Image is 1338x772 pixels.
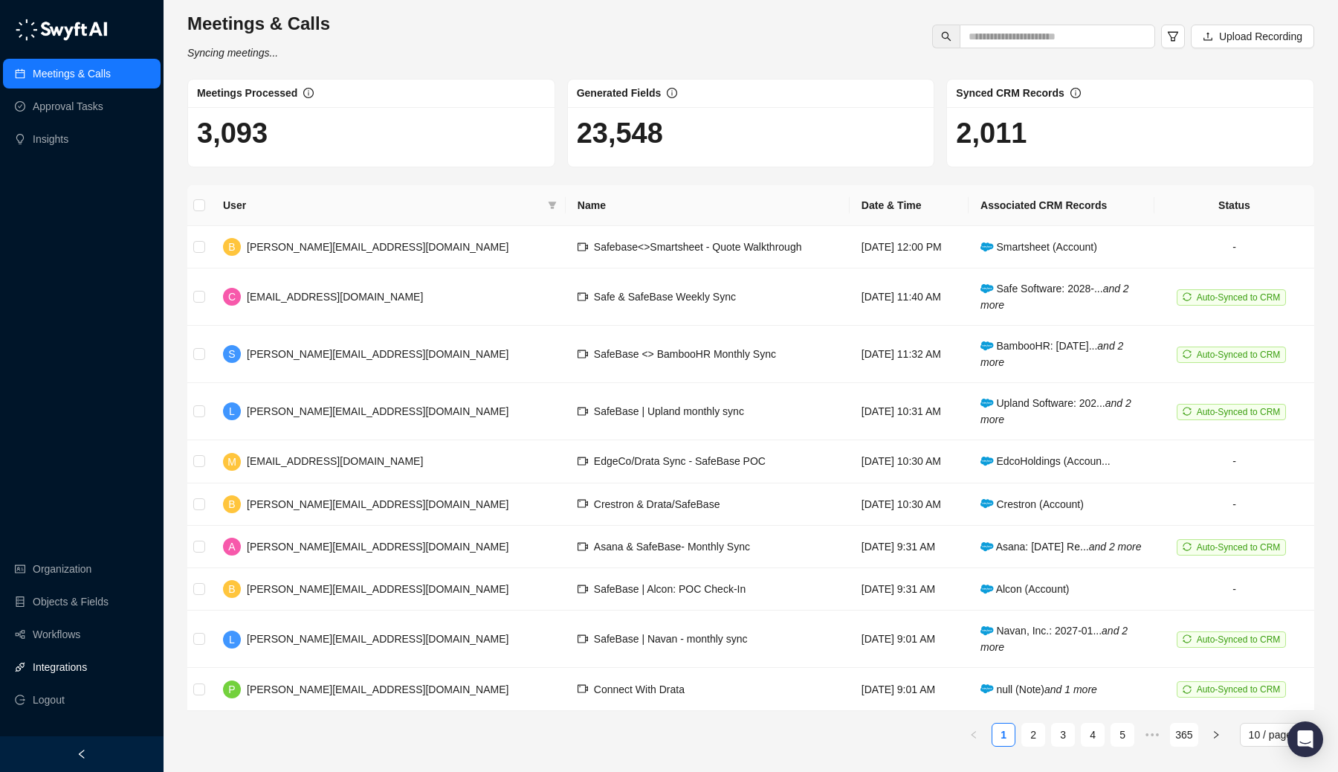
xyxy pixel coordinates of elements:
[594,405,744,417] span: SafeBase | Upland monthly sync
[577,116,925,150] h1: 23,548
[1197,684,1281,695] span: Auto-Synced to CRM
[1171,724,1197,746] a: 365
[850,483,969,526] td: [DATE] 10:30 AM
[1140,723,1164,747] span: •••
[228,496,235,512] span: B
[850,383,969,440] td: [DATE] 10:31 AM
[33,685,65,715] span: Logout
[247,291,423,303] span: [EMAIL_ADDRESS][DOMAIN_NAME]
[1183,685,1192,694] span: sync
[578,683,588,694] span: video-camera
[992,723,1015,747] li: 1
[578,349,588,359] span: video-camera
[247,455,423,467] span: [EMAIL_ADDRESS][DOMAIN_NAME]
[33,554,91,584] a: Organization
[980,583,1069,595] span: Alcon (Account)
[187,47,278,59] i: Syncing meetings...
[77,749,87,759] span: left
[1204,723,1228,747] button: right
[247,583,508,595] span: [PERSON_NAME][EMAIL_ADDRESS][DOMAIN_NAME]
[980,397,1131,425] i: and 2 more
[1111,723,1134,747] li: 5
[578,541,588,552] span: video-camera
[33,652,87,682] a: Integrations
[229,403,235,419] span: L
[1287,721,1323,757] div: Open Intercom Messenger
[850,611,969,668] td: [DATE] 9:01 AM
[850,326,969,383] td: [DATE] 11:32 AM
[1082,724,1104,746] a: 4
[1070,88,1081,98] span: info-circle
[992,724,1015,746] a: 1
[969,185,1154,226] th: Associated CRM Records
[1154,226,1314,268] td: -
[941,31,951,42] span: search
[1183,542,1192,551] span: sync
[578,498,588,509] span: video-camera
[594,291,736,303] span: Safe & SafeBase Weekly Sync
[33,124,68,154] a: Insights
[1183,407,1192,416] span: sync
[850,526,969,568] td: [DATE] 9:31 AM
[1154,483,1314,526] td: -
[1154,568,1314,611] td: -
[228,289,236,305] span: C
[850,568,969,611] td: [DATE] 9:31 AM
[1170,723,1198,747] li: 365
[1111,724,1134,746] a: 5
[980,340,1123,368] span: BambooHR: [DATE]...
[197,87,297,99] span: Meetings Processed
[1183,292,1192,301] span: sync
[578,406,588,416] span: video-camera
[228,538,235,555] span: A
[980,455,1111,467] span: EdcoHoldings (Accoun...
[594,241,802,253] span: Safebase<>Smartsheet - Quote Walkthrough
[197,116,546,150] h1: 3,093
[1154,440,1314,483] td: -
[577,87,662,99] span: Generated Fields
[594,633,748,645] span: SafeBase | Navan - monthly sync
[247,541,508,553] span: [PERSON_NAME][EMAIL_ADDRESS][DOMAIN_NAME]
[980,498,1084,510] span: Crestron (Account)
[850,440,969,483] td: [DATE] 10:30 AM
[1240,723,1314,747] div: Page Size
[1051,723,1075,747] li: 3
[228,681,235,698] span: P
[594,583,746,595] span: SafeBase | Alcon: POC Check-In
[850,226,969,268] td: [DATE] 12:00 PM
[1183,634,1192,643] span: sync
[594,498,720,510] span: Crestron & Drata/SafeBase
[594,455,766,467] span: EdgeCo/Drata Sync - SafeBase POC
[578,242,588,252] span: video-camera
[1052,724,1074,746] a: 3
[223,197,542,213] span: User
[962,723,986,747] button: left
[1219,28,1302,45] span: Upload Recording
[980,241,1097,253] span: Smartsheet (Account)
[33,587,109,617] a: Objects & Fields
[228,239,235,255] span: B
[228,581,235,597] span: B
[578,292,588,302] span: video-camera
[33,91,103,121] a: Approval Tasks
[1197,350,1281,360] span: Auto-Synced to CRM
[247,241,508,253] span: [PERSON_NAME][EMAIL_ADDRESS][DOMAIN_NAME]
[228,346,235,362] span: S
[1212,730,1221,739] span: right
[33,59,111,89] a: Meetings & Calls
[1191,25,1314,48] button: Upload Recording
[247,348,508,360] span: [PERSON_NAME][EMAIL_ADDRESS][DOMAIN_NAME]
[980,683,1097,695] span: null (Note)
[1022,724,1044,746] a: 2
[545,194,560,216] span: filter
[578,456,588,466] span: video-camera
[566,185,850,226] th: Name
[980,397,1131,425] span: Upland Software: 202...
[227,454,236,470] span: M
[1197,407,1281,417] span: Auto-Synced to CRM
[578,584,588,594] span: video-camera
[229,631,235,648] span: L
[1167,30,1179,42] span: filter
[594,348,776,360] span: SafeBase <> BambooHR Monthly Sync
